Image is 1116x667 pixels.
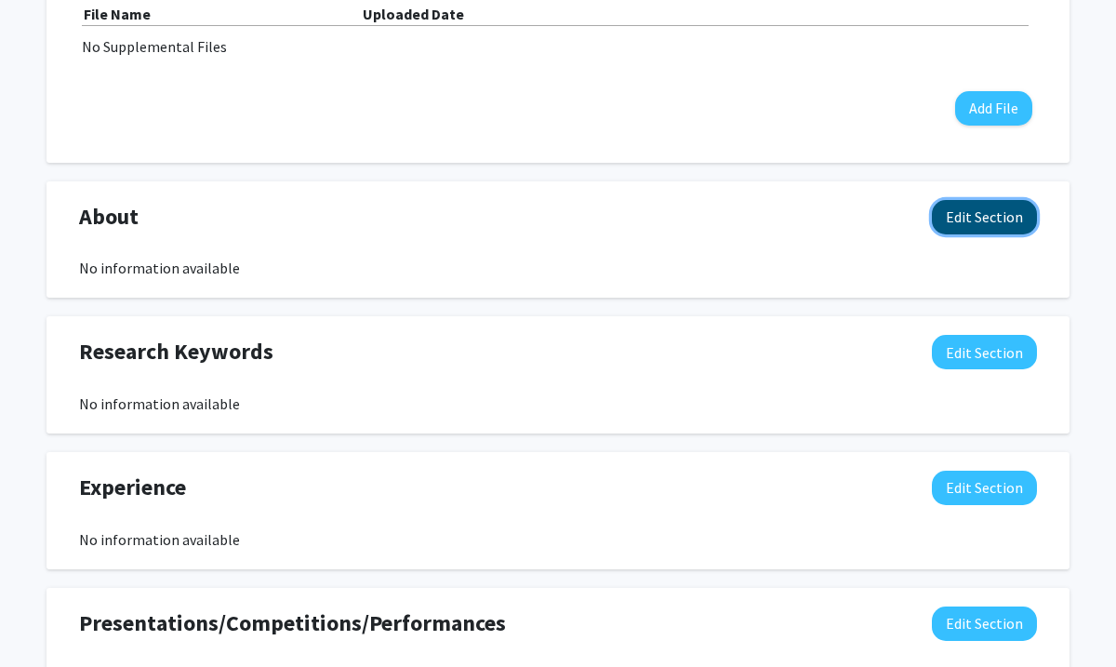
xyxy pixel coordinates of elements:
[79,471,186,504] span: Experience
[84,5,151,23] b: File Name
[932,607,1037,641] button: Edit Presentations/Competitions/Performances
[79,200,139,233] span: About
[82,35,1034,58] div: No Supplemental Files
[932,200,1037,234] button: Edit About
[79,335,273,368] span: Research Keywords
[14,583,79,653] iframe: Chat
[363,5,464,23] b: Uploaded Date
[932,335,1037,369] button: Edit Research Keywords
[79,607,506,640] span: Presentations/Competitions/Performances
[79,393,1037,415] div: No information available
[932,471,1037,505] button: Edit Experience
[955,91,1032,126] button: Add File
[79,528,1037,551] div: No information available
[79,257,1037,279] div: No information available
